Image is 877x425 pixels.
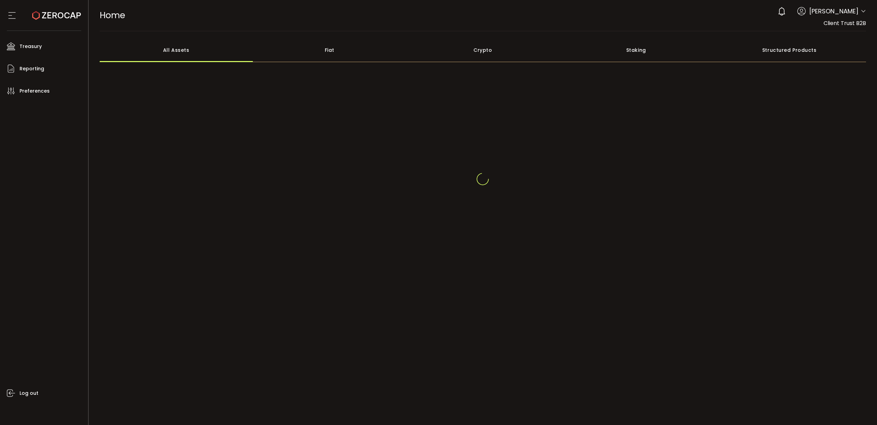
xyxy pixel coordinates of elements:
[559,38,713,62] div: Staking
[406,38,560,62] div: Crypto
[253,38,406,62] div: Fiat
[824,19,866,27] span: Client Trust B2B
[20,42,42,51] span: Treasury
[713,38,866,62] div: Structured Products
[809,7,859,16] span: [PERSON_NAME]
[20,388,38,398] span: Log out
[100,9,125,21] span: Home
[20,86,50,96] span: Preferences
[20,64,44,74] span: Reporting
[100,38,253,62] div: All Assets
